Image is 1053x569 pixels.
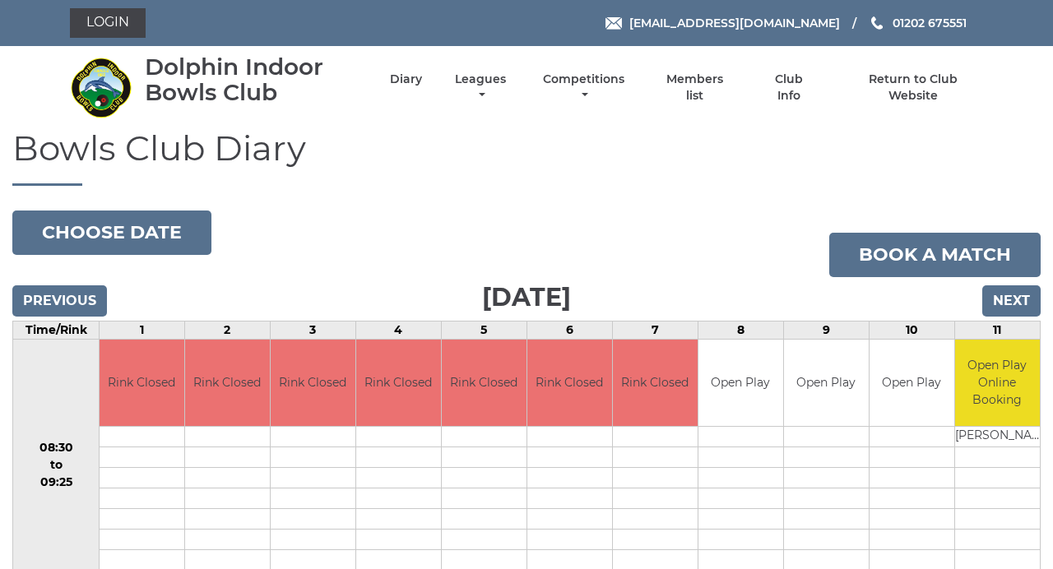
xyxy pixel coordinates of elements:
td: 9 [783,322,869,340]
h1: Bowls Club Diary [12,129,1041,186]
td: Rink Closed [613,340,698,426]
td: Open Play Online Booking [955,340,1040,426]
input: Next [982,285,1041,317]
td: Open Play [784,340,869,426]
td: Rink Closed [527,340,612,426]
a: Leagues [451,72,510,104]
td: 6 [526,322,612,340]
a: Diary [390,72,422,87]
td: Rink Closed [271,340,355,426]
a: Login [70,8,146,38]
td: Time/Rink [13,322,100,340]
td: 10 [869,322,954,340]
a: Competitions [539,72,629,104]
a: Phone us 01202 675551 [869,14,967,32]
td: 4 [355,322,441,340]
td: 1 [100,322,185,340]
td: 3 [270,322,355,340]
a: Email [EMAIL_ADDRESS][DOMAIN_NAME] [605,14,840,32]
td: 5 [441,322,526,340]
button: Choose date [12,210,211,255]
td: 8 [698,322,783,340]
a: Club Info [762,72,815,104]
span: [EMAIL_ADDRESS][DOMAIN_NAME] [629,16,840,30]
td: 2 [184,322,270,340]
td: Rink Closed [442,340,526,426]
td: Open Play [870,340,954,426]
td: Rink Closed [100,340,184,426]
div: Dolphin Indoor Bowls Club [145,54,361,105]
img: Email [605,17,622,30]
a: Members list [657,72,733,104]
td: Open Play [698,340,783,426]
img: Dolphin Indoor Bowls Club [70,57,132,118]
a: Book a match [829,233,1041,277]
td: [PERSON_NAME] [955,426,1040,446]
td: 11 [954,322,1040,340]
td: Rink Closed [356,340,441,426]
a: Return to Club Website [844,72,983,104]
input: Previous [12,285,107,317]
span: 01202 675551 [893,16,967,30]
img: Phone us [871,16,883,30]
td: 7 [612,322,698,340]
td: Rink Closed [185,340,270,426]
